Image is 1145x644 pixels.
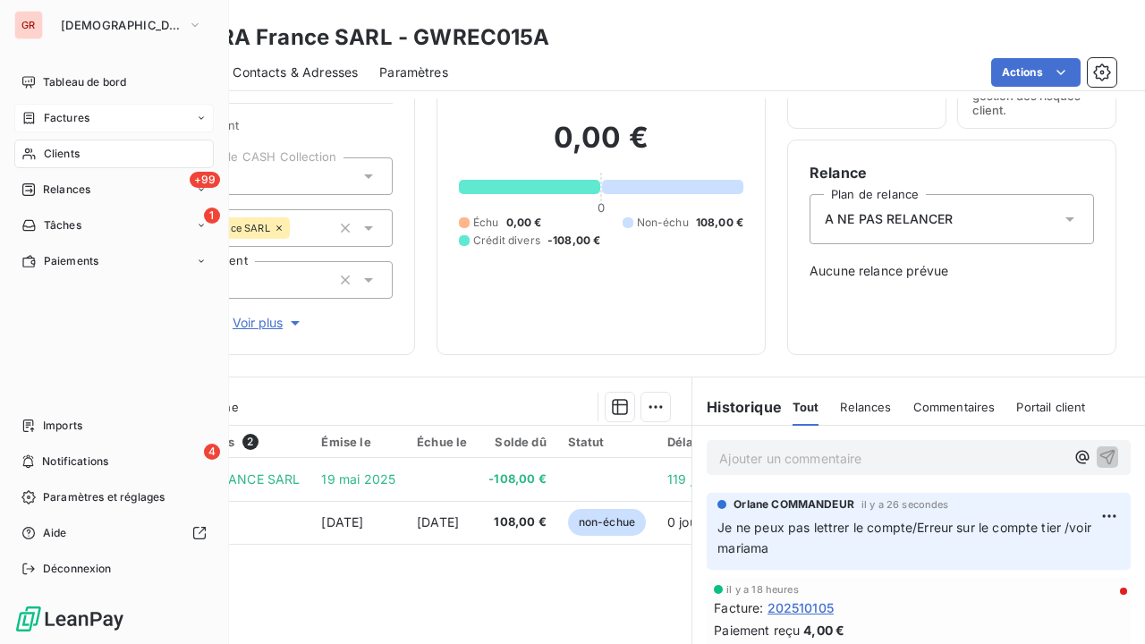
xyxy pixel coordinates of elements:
a: Aide [14,519,214,547]
button: Actions [991,58,1081,87]
span: 108,00 € [696,215,743,231]
span: Tableau de bord [43,74,126,90]
span: Portail client [1016,400,1085,414]
span: 4 [204,444,220,460]
span: Non-échu [637,215,689,231]
span: Aucune relance prévue [810,262,1094,280]
span: non-échue [568,509,646,536]
span: Relances [43,182,90,198]
span: Clients [44,146,80,162]
span: 0 [598,200,605,215]
span: -108,00 € [488,470,546,488]
span: 1 [204,208,220,224]
span: 4,00 € [803,621,844,640]
span: Déconnexion [43,561,112,577]
div: Délai [667,435,716,449]
span: Commentaires [913,400,996,414]
h3: QUATRA France SARL - GWREC015A [157,21,550,54]
span: Relances [840,400,891,414]
span: Paramètres [379,64,448,81]
span: Aide [43,525,67,541]
span: 119 j [667,471,693,487]
span: Crédit divers [473,233,540,249]
span: [DATE] [417,514,459,530]
span: il y a 18 heures [726,584,798,595]
span: Imports [43,418,82,434]
span: 108,00 € [488,513,546,531]
span: Voir plus [233,314,304,332]
span: [DEMOGRAPHIC_DATA] [61,18,181,32]
h2: 0,00 € [459,120,743,174]
span: Notifications [42,453,108,470]
span: Tâches [44,217,81,233]
span: +99 [190,172,220,188]
span: Je ne peux pas lettrer le compte/Erreur sur le compte tier /voir mariama [717,520,1095,555]
span: 0,00 € [506,215,542,231]
span: 2 [242,434,259,450]
span: A NE PAS RELANCER [825,210,954,228]
span: Tout [793,400,819,414]
h6: Historique [692,396,782,418]
span: 202510105 [768,598,834,617]
button: Voir plus [144,313,393,333]
div: Émise le [321,435,395,449]
span: Propriétés Client [144,118,393,143]
span: 19 mai 2025 [321,471,395,487]
iframe: Intercom live chat [1084,583,1127,626]
h6: Relance [810,162,1094,183]
input: Ajouter une valeur [290,220,304,236]
span: 0 jour [667,514,701,530]
span: il y a 26 secondes [861,499,949,510]
span: Paiements [44,253,98,269]
span: Paramètres et réglages [43,489,165,505]
span: [DATE] [321,514,363,530]
div: Statut [568,435,646,449]
span: Orlane COMMANDEUR [734,496,854,513]
span: -108,00 € [547,233,600,249]
img: Logo LeanPay [14,605,125,633]
span: Facture : [714,598,763,617]
span: Factures [44,110,89,126]
div: Solde dû [488,435,546,449]
span: Contacts & Adresses [233,64,358,81]
span: Échu [473,215,499,231]
div: Échue le [417,435,467,449]
div: GR [14,11,43,39]
span: Paiement reçu [714,621,800,640]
